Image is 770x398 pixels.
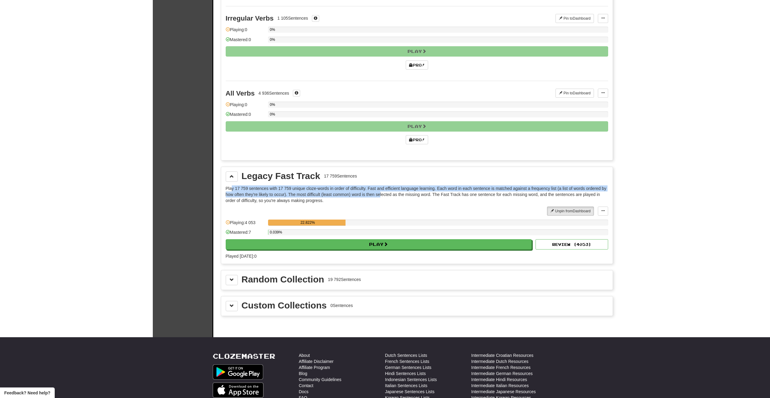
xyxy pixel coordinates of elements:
div: 22.822% [270,220,346,226]
div: 0 Sentences [330,302,353,308]
div: Playing: 4 053 [226,220,265,230]
a: Community Guidelines [299,377,342,383]
div: 19 792 Sentences [328,276,361,282]
a: Affiliate Program [299,364,330,370]
a: Dutch Sentences Lists [385,352,427,358]
button: Play [226,121,608,132]
button: Pin toDashboard [555,89,594,98]
button: Unpin fromDashboard [547,207,594,216]
div: Mastered: 0 [226,111,265,121]
div: Custom Collections [241,301,327,310]
a: German Sentences Lists [385,364,431,370]
button: Play [226,239,532,250]
div: 17 759 Sentences [324,173,357,179]
a: Clozemaster [213,352,275,360]
p: Play 17 759 sentences with 17 759 unique cloze-words in order of difficulty. Fast and efficient l... [226,185,608,204]
a: Pro! [406,60,428,70]
div: Playing: 0 [226,27,265,37]
img: Get it on Google Play [213,364,264,380]
a: Intermediate Dutch Resources [471,358,529,364]
div: Legacy Fast Track [241,171,320,181]
a: Intermediate Japanese Resources [471,389,536,395]
div: Irregular Verbs [226,15,274,22]
a: Docs [299,389,309,395]
div: Playing: 0 [226,102,265,112]
img: Get it on App Store [213,383,264,398]
span: Played [DATE]: 0 [226,254,257,259]
a: Intermediate French Resources [471,364,531,370]
a: Italian Sentences Lists [385,383,428,389]
button: Play [226,46,608,57]
button: Review (4053) [536,239,608,250]
div: Mastered: 0 [226,37,265,47]
a: Japanese Sentences Lists [385,389,434,395]
a: About [299,352,310,358]
a: Intermediate German Resources [471,370,533,377]
a: Contact [299,383,313,389]
a: Blog [299,370,307,377]
div: Random Collection [241,275,324,284]
div: 4 936 Sentences [258,90,289,96]
a: Intermediate Italian Resources [471,383,529,389]
a: Intermediate Hindi Resources [471,377,527,383]
a: French Sentences Lists [385,358,429,364]
a: Indonesian Sentences Lists [385,377,437,383]
div: 1 105 Sentences [277,15,308,21]
a: Affiliate Disclaimer [299,358,334,364]
div: All Verbs [226,90,255,97]
a: Hindi Sentences Lists [385,370,426,377]
button: Pin toDashboard [555,14,594,23]
a: Intermediate Croatian Resources [471,352,533,358]
div: Mastered: 7 [226,229,265,239]
span: Open feedback widget [4,390,50,396]
a: Pro! [406,135,428,144]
